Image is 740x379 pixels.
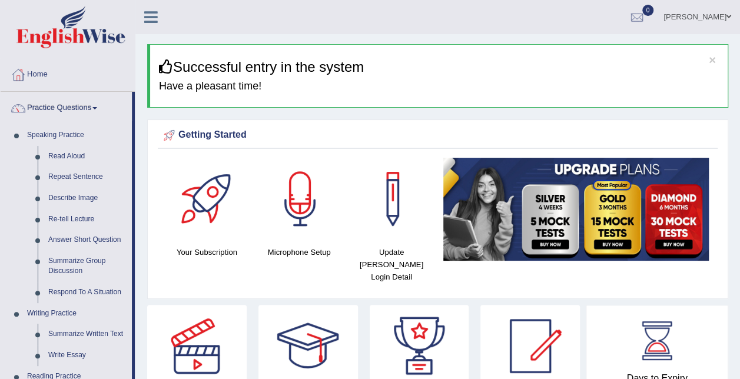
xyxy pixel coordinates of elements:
a: Summarize Written Text [43,324,132,345]
a: Writing Practice [22,303,132,324]
h3: Successful entry in the system [159,59,719,75]
a: Write Essay [43,345,132,366]
button: × [709,54,716,66]
a: Home [1,58,135,88]
a: Read Aloud [43,146,132,167]
a: Practice Questions [1,92,132,121]
h4: Have a pleasant time! [159,81,719,92]
img: small5.jpg [443,158,709,260]
a: Respond To A Situation [43,282,132,303]
a: Describe Image [43,188,132,209]
h4: Your Subscription [167,246,247,258]
a: Re-tell Lecture [43,209,132,230]
a: Answer Short Question [43,230,132,251]
a: Repeat Sentence [43,167,132,188]
a: Summarize Group Discussion [43,251,132,282]
span: 0 [642,5,654,16]
h4: Update [PERSON_NAME] Login Detail [351,246,432,283]
a: Speaking Practice [22,125,132,146]
div: Getting Started [161,127,715,144]
h4: Microphone Setup [259,246,340,258]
